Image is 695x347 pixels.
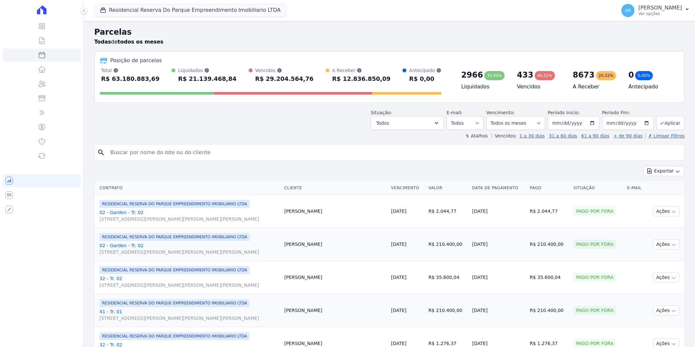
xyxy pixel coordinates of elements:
div: R$ 29.204.564,76 [255,74,313,84]
td: [DATE] [470,228,527,261]
span: RESIDENCIAL RESERVA DO PARQUE EMPREENDIMENTO IMOBILIARIO LTDA [99,233,250,241]
div: 8673 [573,70,595,80]
button: Residencial Reserva Do Parque Empreendimento Imobiliario LTDA [94,4,286,16]
span: [STREET_ADDRESS][PERSON_NAME][PERSON_NAME][PERSON_NAME] [99,315,279,321]
td: R$ 2.044,77 [426,195,470,228]
span: [STREET_ADDRESS][PERSON_NAME][PERSON_NAME][PERSON_NAME] [99,282,279,288]
a: 1 a 30 dias [520,133,545,138]
a: [DATE] [391,308,406,313]
span: RESIDENCIAL RESERVA DO PARQUE EMPREENDIMENTO IMOBILIARIO LTDA [99,266,250,274]
th: Data de Pagamento [470,181,527,195]
a: 31 a 60 dias [549,133,577,138]
th: Pago [527,181,571,195]
p: Ver opções [638,11,682,16]
td: [DATE] [470,195,527,228]
div: 33,46% [484,71,505,80]
span: [STREET_ADDRESS][PERSON_NAME][PERSON_NAME][PERSON_NAME] [99,249,279,255]
div: R$ 63.180.883,69 [101,74,159,84]
span: RESIDENCIAL RESERVA DO PARQUE EMPREENDIMENTO IMOBILIARIO LTDA [99,299,250,307]
div: Vencidos [255,67,313,74]
label: Situação: [371,110,392,115]
div: 20,32% [596,71,616,80]
button: Ações [653,305,679,316]
a: 02 - Garden - Tr. 02[STREET_ADDRESS][PERSON_NAME][PERSON_NAME][PERSON_NAME] [99,242,279,255]
button: Ações [653,239,679,249]
a: ✗ Limpar Filtros [645,133,685,138]
p: [PERSON_NAME] [638,5,682,11]
label: Vencimento: [486,110,515,115]
a: + de 90 dias [614,133,643,138]
td: [PERSON_NAME] [282,195,388,228]
button: AR [PERSON_NAME] Ver opções [616,1,695,20]
td: R$ 210.400,00 [426,294,470,327]
div: R$ 0,00 [409,74,441,84]
a: [DATE] [391,275,406,280]
h4: Liquidados [461,83,506,91]
a: 61 a 90 dias [581,133,609,138]
div: Pago por fora [573,240,616,249]
th: E-mail [625,181,647,195]
th: Cliente [282,181,388,195]
span: AR [625,8,631,13]
input: Buscar por nome do lote ou do cliente [106,146,682,159]
div: 0 [629,70,634,80]
h4: Vencidos [517,83,562,91]
p: de [94,38,163,46]
div: 2966 [461,70,483,80]
div: R$ 12.836.850,09 [332,74,390,84]
td: R$ 2.044,77 [527,195,571,228]
button: Exportar [643,166,685,176]
div: Pago por fora [573,306,616,315]
div: Posição de parcelas [110,57,162,64]
td: R$ 210.400,00 [426,228,470,261]
td: R$ 35.600,04 [527,261,571,294]
strong: Todas [94,39,111,45]
th: Contrato [94,181,282,195]
a: [DATE] [391,341,406,346]
td: R$ 210.400,00 [527,228,571,261]
strong: todos os meses [118,39,164,45]
td: [PERSON_NAME] [282,228,388,261]
a: 32 - Tr. 02[STREET_ADDRESS][PERSON_NAME][PERSON_NAME][PERSON_NAME] [99,275,279,288]
td: R$ 210.400,00 [527,294,571,327]
label: Período Fim: [602,109,654,116]
label: Vencidos: [492,133,517,138]
td: [PERSON_NAME] [282,261,388,294]
div: Antecipado [409,67,441,74]
div: 433 [517,70,533,80]
a: 41 - Tr. 01[STREET_ADDRESS][PERSON_NAME][PERSON_NAME][PERSON_NAME] [99,308,279,321]
div: Total [101,67,159,74]
button: Ações [653,272,679,283]
div: Liquidados [178,67,236,74]
div: 46,22% [535,71,555,80]
span: RESIDENCIAL RESERVA DO PARQUE EMPREENDIMENTO IMOBILIARIO LTDA [99,200,250,208]
span: [STREET_ADDRESS][PERSON_NAME][PERSON_NAME][PERSON_NAME] [99,216,279,222]
td: [PERSON_NAME] [282,294,388,327]
i: search [97,149,105,156]
span: Todos [376,119,389,127]
button: Aplicar [656,116,685,130]
td: [DATE] [470,294,527,327]
div: R$ 21.139.468,84 [178,74,236,84]
label: ↯ Atalhos [465,133,488,138]
div: Pago por fora [573,207,616,216]
td: [DATE] [470,261,527,294]
h4: Antecipado [629,83,674,91]
td: R$ 35.600,04 [426,261,470,294]
a: 02 - Garden - Tr. 02[STREET_ADDRESS][PERSON_NAME][PERSON_NAME][PERSON_NAME] [99,209,279,222]
div: A Receber [332,67,390,74]
h2: Parcelas [94,26,685,38]
th: Situação [571,181,624,195]
a: [DATE] [391,242,406,247]
button: Ações [653,206,679,216]
th: Valor [426,181,470,195]
h4: A Receber [573,83,618,91]
div: 0,00% [635,71,653,80]
label: E-mail: [447,110,463,115]
span: RESIDENCIAL RESERVA DO PARQUE EMPREENDIMENTO IMOBILIARIO LTDA [99,332,250,340]
label: Período Inicío: [548,110,580,115]
div: Pago por fora [573,273,616,282]
button: Todos [371,116,444,130]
